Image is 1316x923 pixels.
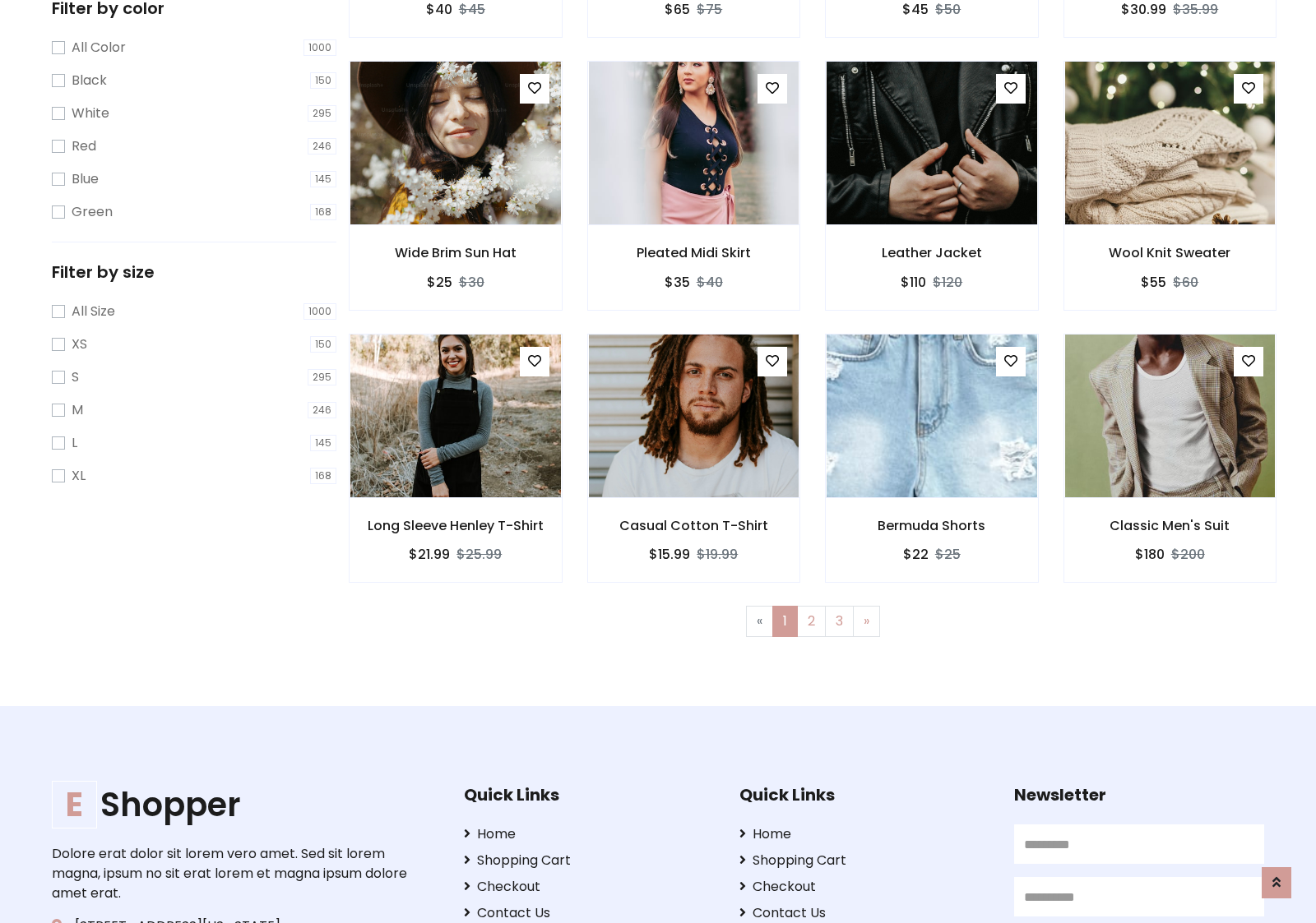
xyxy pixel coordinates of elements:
[310,72,336,89] span: 150
[826,245,1038,261] h6: Leather Jacket
[902,2,929,17] h6: $45
[464,851,714,870] a: Shopping Cart
[588,245,800,261] h6: Pleated Midi Skirt
[903,547,929,562] h6: $22
[697,545,738,564] del: $19.99
[825,606,854,637] a: 3
[1064,245,1277,261] h6: Wool Knit Sweater
[308,402,336,418] span: 246
[310,336,336,353] span: 150
[310,204,336,220] span: 168
[739,851,989,870] a: Shopping Cart
[310,435,336,451] span: 145
[1121,2,1166,17] h6: $30.99
[52,844,412,903] p: Dolore erat dolor sit lorem vero amet. Sed sit lorem magna, ipsum no sit erat lorem et magna ipsu...
[464,903,714,923] a: Contact Us
[665,2,690,17] h6: $65
[72,335,87,354] label: XS
[935,545,961,564] del: $25
[308,369,336,385] span: 295
[72,136,96,156] label: Red
[350,245,562,261] h6: Wide Brim Sun Hat
[588,518,800,533] h6: Casual Cotton T-Shirt
[797,606,826,637] a: 2
[72,367,79,387] label: S
[901,275,926,290] h6: $110
[933,273,962,292] del: $120
[826,518,1038,533] h6: Bermuda Shorts
[52,262,336,282] h5: Filter by size
[1171,545,1205,564] del: $200
[72,400,83,420] label: M
[72,302,115,321] label: All Size
[72,169,99,189] label: Blue
[409,547,450,562] h6: $21.99
[464,824,714,844] a: Home
[772,606,798,637] a: 1
[310,468,336,484] span: 168
[853,606,880,637] a: Next
[739,785,989,805] h5: Quick Links
[308,138,336,155] span: 246
[361,606,1264,637] nav: Page navigation
[72,433,77,453] label: L
[1064,518,1277,533] h6: Classic Men's Suit
[72,104,109,123] label: White
[427,275,452,290] h6: $25
[1173,273,1198,292] del: $60
[649,547,690,562] h6: $15.99
[350,518,562,533] h6: Long Sleeve Henley T-Shirt
[739,877,989,897] a: Checkout
[1014,785,1264,805] h5: Newsletter
[52,785,412,824] a: EShopper
[464,877,714,897] a: Checkout
[697,273,723,292] del: $40
[308,105,336,122] span: 295
[72,202,113,222] label: Green
[426,2,452,17] h6: $40
[310,171,336,187] span: 145
[304,39,336,56] span: 1000
[1135,547,1165,562] h6: $180
[665,275,690,290] h6: $35
[72,466,86,486] label: XL
[464,785,714,805] h5: Quick Links
[52,781,97,828] span: E
[52,785,412,824] h1: Shopper
[72,38,126,58] label: All Color
[459,273,484,292] del: $30
[739,824,989,844] a: Home
[1141,275,1166,290] h6: $55
[739,903,989,923] a: Contact Us
[304,303,336,320] span: 1000
[864,611,869,630] span: »
[72,71,107,90] label: Black
[456,545,502,564] del: $25.99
